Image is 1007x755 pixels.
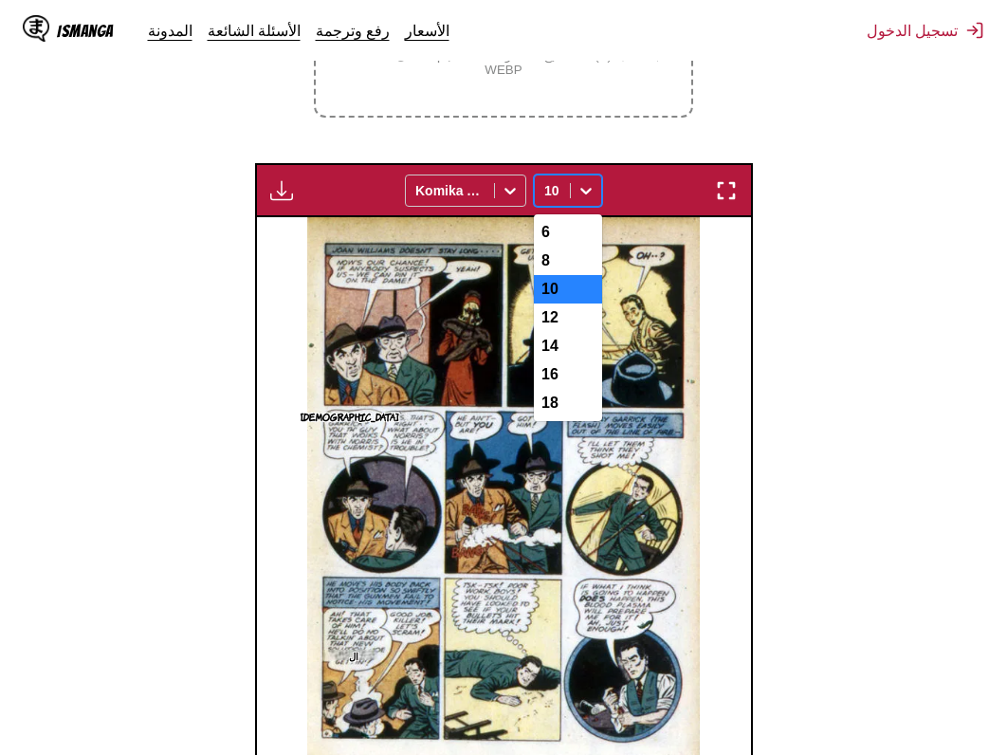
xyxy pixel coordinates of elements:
img: Sign out [965,21,984,40]
div: 6 [534,218,602,247]
p: ﺍﻝ [345,646,362,665]
a: الأسعار [405,21,449,40]
div: 10 [534,275,602,304]
a: المدونة [148,21,192,40]
img: Enter fullscreen [715,179,738,202]
a: الأسئلة الشائعة [208,21,301,40]
div: 14 [534,332,602,360]
a: IsManga LogoIsManga [23,15,148,46]
a: رفع وترجمة [316,21,390,40]
button: تسجيل الدخول [867,21,984,40]
img: IsManga Logo [23,15,49,42]
p: [DEMOGRAPHIC_DATA] [297,407,402,426]
div: 16 [534,360,602,389]
small: الحجم الأقصى للملف: 5MB • الصيغ المدعومة: JP(E)G, PNG, WEBP [316,48,691,77]
img: Download translated images [270,179,293,202]
div: 18 [534,389,602,417]
div: 12 [534,304,602,332]
div: IsManga [57,22,114,40]
div: 8 [534,247,602,275]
